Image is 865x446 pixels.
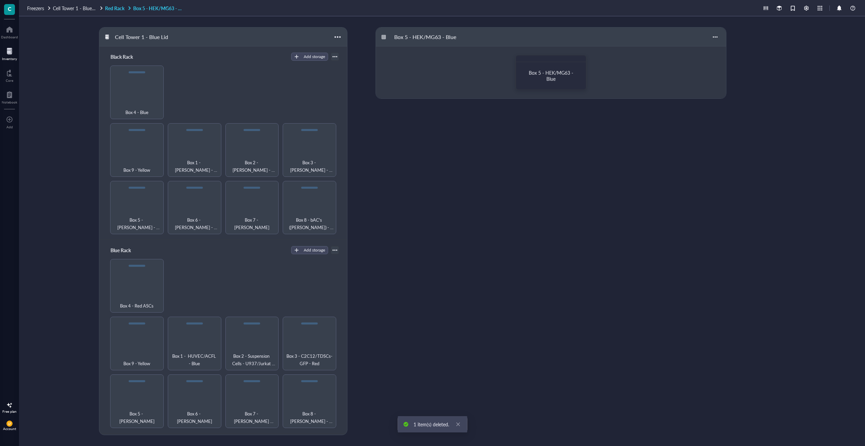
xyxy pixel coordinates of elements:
[286,159,333,174] span: Box 3 - [PERSON_NAME] - Yellow_black_tower
[113,410,161,425] span: Box 5 - [PERSON_NAME]
[6,125,13,129] div: Add
[107,52,148,61] div: Black Rack
[228,410,276,425] span: Box 7 - [PERSON_NAME] ([PERSON_NAME]) - blue
[123,360,150,367] span: Box 9 - Yellow
[27,5,44,12] span: Freezers
[291,246,328,254] button: Add storage
[2,57,17,61] div: Inventory
[120,302,154,310] span: Box 4 - Red ASCs
[171,216,218,231] span: Box 6 - [PERSON_NAME] - Green
[113,216,161,231] span: Box 5 - [PERSON_NAME] - [PERSON_NAME] - Red
[53,5,99,12] span: Cell Tower 1 - Blue Lid
[391,31,459,43] div: Box 5 - HEK/MG63 - Blue
[6,68,13,82] a: Core
[123,166,150,174] span: Box 9 - Yellow
[2,100,17,104] div: Notebook
[456,422,461,427] span: close
[2,89,17,104] a: Notebook
[228,352,276,367] span: Box 2 - Suspension Cells - U937/Jurkat T/NTERA-2/MM6 Yellow
[125,109,148,116] span: Box 4 - Blue
[6,78,13,82] div: Core
[171,159,218,174] span: Box 1 - [PERSON_NAME] - Green_black_tower
[304,54,325,60] div: Add storage
[27,5,52,11] a: Freezers
[286,216,333,231] span: Box 8 - bAC's ([PERSON_NAME]) - Green
[171,352,218,367] span: Box 1 - HUVEC/ACFL - Blue
[2,409,17,413] div: Free plan
[529,69,575,82] span: Box 5 - HEK/MG63 - Blue
[286,410,333,425] span: Box 8 - [PERSON_NAME] - Yellow
[8,422,11,426] span: LF
[105,5,184,11] a: Red RackBox 5 - HEK/MG63 - Blue
[228,159,276,174] span: Box 2 - [PERSON_NAME] - Red_black_tower
[171,410,218,425] span: Box 6 - [PERSON_NAME]
[286,352,333,367] span: Box 3 - C2C12/TDSCs-GFP - Red
[304,247,325,253] div: Add storage
[414,421,449,428] div: 1 item(s) deleted.
[455,421,462,428] a: Close
[53,5,104,11] a: Cell Tower 1 - Blue Lid
[291,53,328,61] button: Add storage
[228,216,276,231] span: Box 7 - [PERSON_NAME]
[3,427,16,431] div: Account
[112,31,171,43] div: Cell Tower 1 - Blue Lid
[1,24,18,39] a: Dashboard
[107,245,148,255] div: Blue Rack
[2,46,17,61] a: Inventory
[1,35,18,39] div: Dashboard
[8,4,12,13] span: C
